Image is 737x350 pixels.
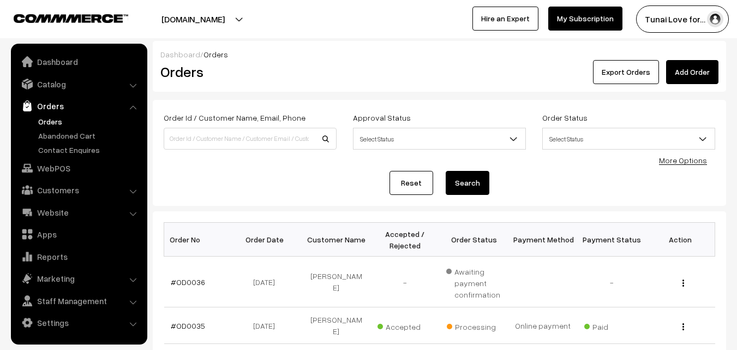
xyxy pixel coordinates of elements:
td: [PERSON_NAME] [302,257,370,307]
a: Catalog [14,74,143,94]
a: WebPOS [14,158,143,178]
td: [DATE] [233,307,302,344]
button: Export Orders [593,60,659,84]
span: Select Status [542,128,715,150]
a: Dashboard [160,50,200,59]
a: Orders [35,116,143,127]
a: More Options [659,156,707,165]
h2: Orders [160,63,335,80]
a: #OD0036 [171,277,205,287]
label: Order Status [542,112,588,123]
button: [DOMAIN_NAME] [123,5,263,33]
a: Reports [14,247,143,266]
th: Payment Status [577,223,646,257]
a: Apps [14,224,143,244]
img: Menu [682,280,684,287]
a: Website [14,203,143,222]
th: Order No [164,223,233,257]
td: Online payment [508,307,577,344]
button: Tunai Love for… [636,5,729,33]
img: user [707,11,723,27]
th: Order Date [233,223,302,257]
button: Search [446,171,489,195]
td: - [370,257,439,307]
a: Hire an Expert [472,7,538,31]
a: Contact Enquires [35,144,143,156]
th: Action [646,223,715,257]
a: Add Order [666,60,718,84]
img: Menu [682,323,684,330]
a: #OD0035 [171,321,205,330]
th: Payment Method [508,223,577,257]
label: Order Id / Customer Name, Email, Phone [164,112,305,123]
div: / [160,49,718,60]
a: Abandoned Cart [35,130,143,141]
label: Approval Status [353,112,411,123]
a: Customers [14,180,143,200]
a: Settings [14,313,143,333]
span: Orders [203,50,228,59]
a: Marketing [14,269,143,288]
img: COMMMERCE [14,14,128,22]
span: Processing [447,318,501,333]
th: Order Status [440,223,508,257]
a: COMMMERCE [14,11,109,24]
td: - [577,257,646,307]
span: Paid [584,318,639,333]
th: Accepted / Rejected [370,223,439,257]
a: Orders [14,96,143,116]
th: Customer Name [302,223,370,257]
span: Select Status [543,129,715,149]
span: Select Status [353,129,525,149]
span: Accepted [378,318,432,333]
input: Order Id / Customer Name / Customer Email / Customer Phone [164,128,337,150]
a: Reset [390,171,433,195]
span: Awaiting payment confirmation [446,263,502,300]
a: Staff Management [14,291,143,311]
td: [PERSON_NAME] [302,307,370,344]
a: Dashboard [14,52,143,72]
span: Select Status [353,128,526,150]
a: My Subscription [548,7,622,31]
td: [DATE] [233,257,302,307]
